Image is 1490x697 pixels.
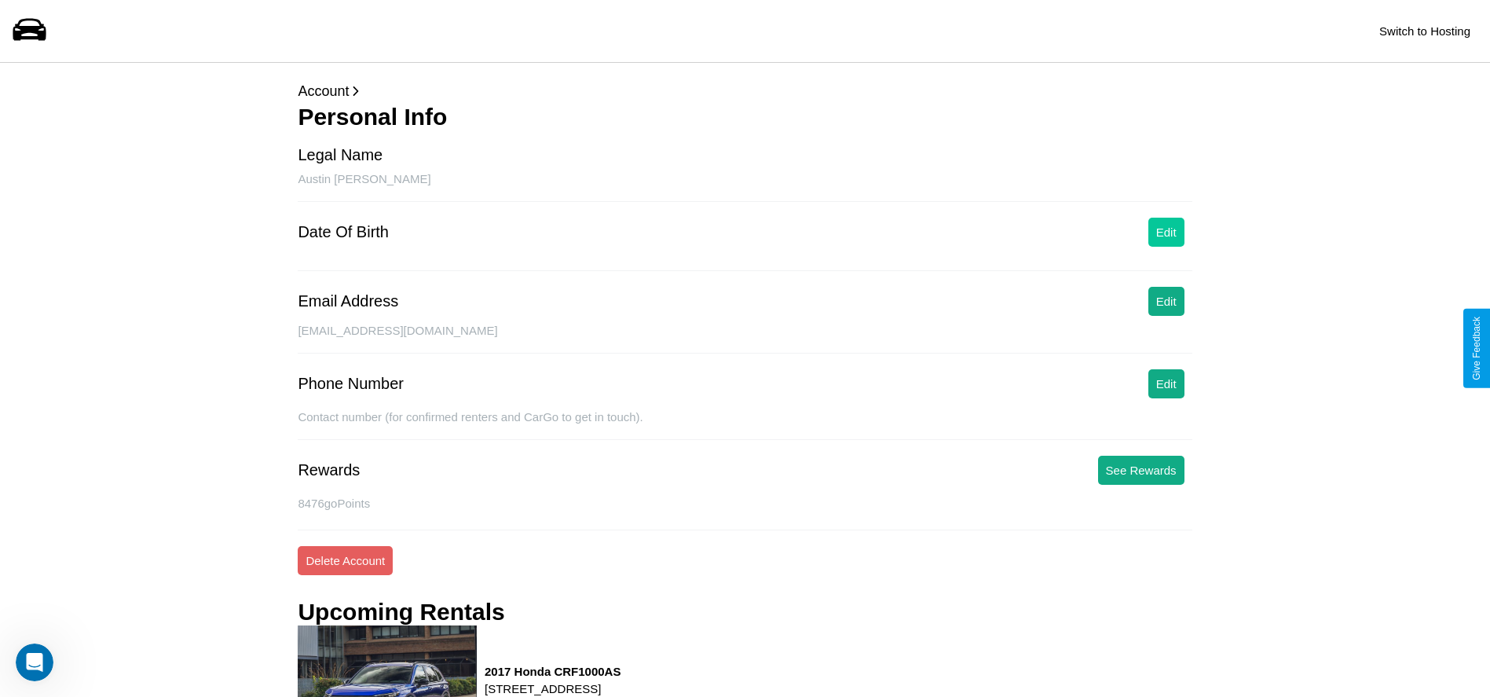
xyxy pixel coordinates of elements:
button: See Rewards [1098,456,1184,485]
p: 8476 goPoints [298,493,1192,514]
button: Edit [1148,369,1184,398]
div: Austin [PERSON_NAME] [298,172,1192,202]
button: Edit [1148,218,1184,247]
div: Contact number (for confirmed renters and CarGo to get in touch). [298,410,1192,440]
div: Phone Number [298,375,404,393]
h3: Personal Info [298,104,1192,130]
p: Account [298,79,1192,104]
iframe: Intercom live chat [16,644,53,681]
button: Switch to Hosting [1371,17,1478,46]
h3: 2017 Honda CRF1000AS [485,665,621,678]
button: Edit [1148,287,1184,316]
div: Email Address [298,292,398,310]
div: Give Feedback [1471,317,1482,380]
div: Rewards [298,461,360,479]
div: Legal Name [298,146,383,164]
div: Date Of Birth [298,223,389,241]
div: [EMAIL_ADDRESS][DOMAIN_NAME] [298,324,1192,354]
button: Delete Account [298,546,393,575]
h3: Upcoming Rentals [298,599,504,625]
